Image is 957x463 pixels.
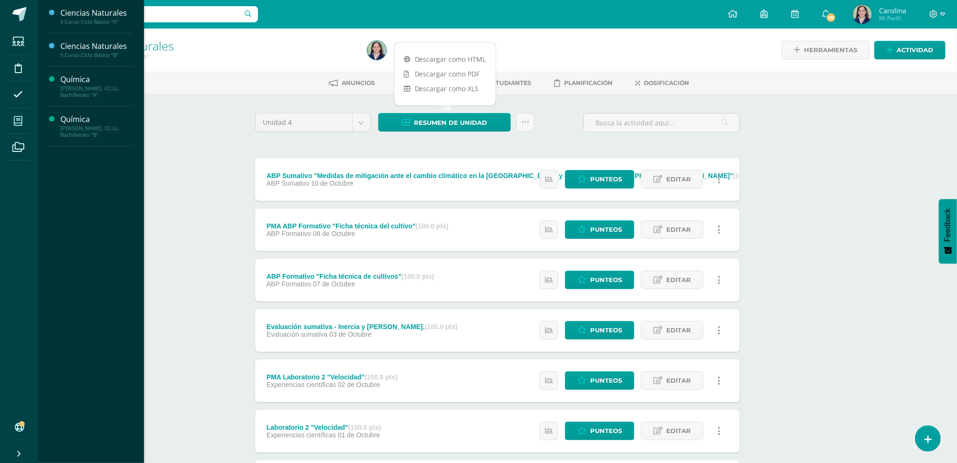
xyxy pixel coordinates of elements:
[60,74,133,85] div: Química
[874,41,946,59] a: Actividad
[879,14,906,22] span: Mi Perfil
[666,422,691,440] span: Editar
[590,422,622,440] span: Punteos
[267,331,327,338] span: Evaluación sumativa
[666,221,691,238] span: Editar
[267,273,434,280] div: ABP Formativo "Ficha técnica de cultivos"
[329,76,375,91] a: Anuncios
[565,170,634,189] a: Punteos
[44,6,258,22] input: Busca un usuario...
[60,8,133,19] div: Ciencias Naturales
[425,323,458,331] strong: (100.0 pts)
[635,76,689,91] a: Dosificación
[590,321,622,339] span: Punteos
[60,8,133,25] a: Ciencias NaturalesII Curso Ciclo Básico "A"
[60,19,133,25] div: II Curso Ciclo Básico "A"
[590,372,622,389] span: Punteos
[267,222,449,230] div: PMA ABP Formativo "Ficha técnica del cultivo"
[267,373,398,381] div: PMA Laboratorio 2 "Velocidad"
[60,41,133,52] div: Ciencias Naturales
[590,221,622,238] span: Punteos
[74,39,356,52] h1: Ciencias Naturales
[338,431,380,439] span: 01 de Octubre
[416,222,449,230] strong: (100.0 pts)
[590,170,622,188] span: Punteos
[367,41,386,60] img: 0e4f86142828c9c674330d8c6b666712.png
[60,114,133,138] a: Química[PERSON_NAME]. CC.LL. Bachillerato "B"
[342,79,375,86] span: Anuncios
[939,199,957,264] button: Feedback - Mostrar encuesta
[263,113,345,132] span: Unidad 4
[584,113,739,132] input: Busca la actividad aquí...
[311,180,354,187] span: 10 de Octubre
[879,6,906,15] span: Carolina
[488,79,531,86] span: Estudiantes
[267,280,311,288] span: ABP Formativo
[338,381,380,388] span: 02 de Octubre
[853,5,872,24] img: 0e4f86142828c9c674330d8c6b666712.png
[267,172,766,180] div: ABP Sumativo "Medidas de mitigación ante el cambio climático en la [GEOGRAPHIC_DATA] y campus del...
[267,431,336,439] span: Experiencias científicas
[402,273,434,280] strong: (100.0 pts)
[378,113,511,132] a: Resumen de unidad
[329,331,372,338] span: 03 de Octubre
[564,79,612,86] span: Planificación
[74,52,356,61] div: II Curso Ciclo Básico 'A'
[897,41,933,59] span: Actividad
[804,41,857,59] span: Herramientas
[267,180,309,187] span: ABP Sumativo
[782,41,870,59] a: Herramientas
[60,74,133,98] a: Química[PERSON_NAME]. CC.LL. Bachillerato "A"
[565,422,634,440] a: Punteos
[565,220,634,239] a: Punteos
[944,208,952,242] span: Feedback
[394,66,496,81] a: Descargar como PDF
[313,280,355,288] span: 07 de Octubre
[414,114,487,132] span: Resumen de unidad
[826,12,836,23] span: 28
[565,271,634,289] a: Punteos
[60,85,133,98] div: [PERSON_NAME]. CC.LL. Bachillerato "A"
[554,76,612,91] a: Planificación
[267,424,381,431] div: Laboratorio 2 "Velocidad"
[565,371,634,390] a: Punteos
[565,321,634,340] a: Punteos
[644,79,689,86] span: Dosificación
[267,323,458,331] div: Evaluación sumativa - Inercia y [PERSON_NAME].
[394,81,496,96] a: Descargar como XLS
[267,381,336,388] span: Experiencias científicas
[364,373,397,381] strong: (100.0 pts)
[60,114,133,125] div: Química
[256,113,370,132] a: Unidad 4
[60,52,133,58] div: II Curso Ciclo Básico "B"
[666,271,691,289] span: Editar
[394,52,496,66] a: Descargar como HTML
[666,321,691,339] span: Editar
[590,271,622,289] span: Punteos
[267,230,311,237] span: ABP Formativo
[313,230,355,237] span: 08 de Octubre
[348,424,381,431] strong: (100.0 pts)
[666,372,691,389] span: Editar
[60,125,133,138] div: [PERSON_NAME]. CC.LL. Bachillerato "B"
[60,41,133,58] a: Ciencias NaturalesII Curso Ciclo Básico "B"
[474,76,531,91] a: Estudiantes
[666,170,691,188] span: Editar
